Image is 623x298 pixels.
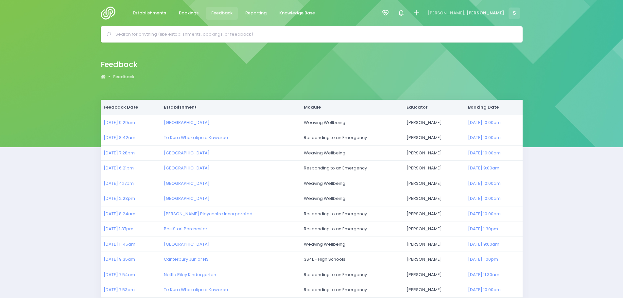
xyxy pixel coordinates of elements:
[468,226,498,232] a: [DATE] 1:30pm
[403,221,465,237] td: [PERSON_NAME]
[403,191,465,206] td: [PERSON_NAME]
[164,226,207,232] a: BestStart Porchester
[403,115,465,130] td: [PERSON_NAME]
[104,134,135,141] a: [DATE] 8:42am
[468,195,501,202] a: [DATE] 10:00am
[509,8,520,19] span: S
[164,119,210,126] a: [GEOGRAPHIC_DATA]
[301,176,403,191] td: Weaving Wellbeing
[101,100,161,115] th: Feedback Date
[161,100,301,115] th: Establishment
[468,134,501,141] a: [DATE] 10:00am
[301,237,403,252] td: Weaving Wellbeing
[104,211,135,217] a: [DATE] 8:24am
[468,150,501,156] a: [DATE] 10:00am
[164,195,210,202] a: [GEOGRAPHIC_DATA]
[104,119,135,126] a: [DATE] 9:29am
[104,272,135,278] a: [DATE] 7:54am
[101,60,138,69] h2: Feedback
[301,130,403,146] td: Responding to an Emergency
[164,180,210,186] a: [GEOGRAPHIC_DATA]
[301,252,403,267] td: 3S4L - High Schools
[164,287,228,293] a: Te Kura Whakatipu o Kawarau
[403,237,465,252] td: [PERSON_NAME]
[301,282,403,298] td: Responding to an Emergency
[128,7,172,20] a: Establishments
[164,134,228,141] a: Te Kura Whakatipu o Kawarau
[301,206,403,221] td: Responding to an Emergency
[104,241,135,247] a: [DATE] 11:45am
[403,282,465,298] td: [PERSON_NAME]
[468,256,498,262] a: [DATE] 1:00pm
[133,10,166,16] span: Establishments
[104,195,135,202] a: [DATE] 2:23pm
[468,165,499,171] a: [DATE] 9:00am
[301,221,403,237] td: Responding to an Emergency
[279,10,315,16] span: Knowledge Base
[164,272,216,278] a: Nettle Riley Kindergarten
[468,211,501,217] a: [DATE] 10:00am
[468,287,501,293] a: [DATE] 10:00am
[164,241,210,247] a: [GEOGRAPHIC_DATA]
[468,119,501,126] a: [DATE] 10:00am
[240,7,272,20] a: Reporting
[101,7,119,20] img: Logo
[104,150,135,156] a: [DATE] 7:28pm
[403,252,465,267] td: [PERSON_NAME]
[403,267,465,282] td: [PERSON_NAME]
[164,150,210,156] a: [GEOGRAPHIC_DATA]
[104,256,135,262] a: [DATE] 9:35am
[245,10,267,16] span: Reporting
[179,10,199,16] span: Bookings
[403,206,465,221] td: [PERSON_NAME]
[301,100,403,115] th: Module
[104,226,133,232] a: [DATE] 1:37pm
[301,115,403,130] td: Weaving Wellbeing
[468,272,499,278] a: [DATE] 11:30am
[104,180,134,186] a: [DATE] 4:17pm
[164,211,252,217] a: [PERSON_NAME] Playcentre Incorporated
[174,7,204,20] a: Bookings
[427,10,465,16] span: [PERSON_NAME],
[466,10,504,16] span: [PERSON_NAME]
[468,241,499,247] a: [DATE] 9:00am
[403,145,465,161] td: [PERSON_NAME]
[301,191,403,206] td: Weaving Wellbeing
[274,7,320,20] a: Knowledge Base
[468,180,501,186] a: [DATE] 10:00am
[301,145,403,161] td: Weaving Wellbeing
[164,165,210,171] a: [GEOGRAPHIC_DATA]
[403,130,465,146] td: [PERSON_NAME]
[211,10,233,16] span: Feedback
[403,176,465,191] td: [PERSON_NAME]
[403,100,465,115] th: Educator
[465,100,522,115] th: Booking Date
[301,267,403,282] td: Responding to an Emergency
[104,165,134,171] a: [DATE] 6:21pm
[115,29,513,39] input: Search for anything (like establishments, bookings, or feedback)
[206,7,238,20] a: Feedback
[104,287,135,293] a: [DATE] 7:53pm
[301,161,403,176] td: Responding to an Emergency
[113,74,134,80] a: Feedback
[403,161,465,176] td: [PERSON_NAME]
[164,256,209,262] a: Canterbury Junior NS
